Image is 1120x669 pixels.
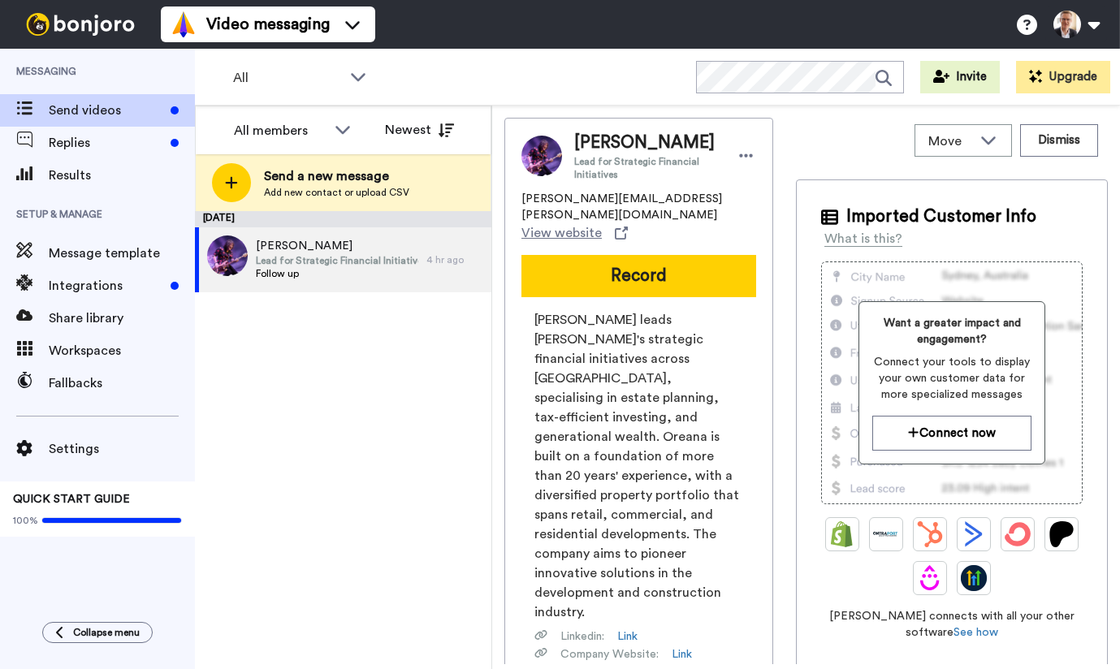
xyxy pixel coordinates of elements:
[13,494,130,505] span: QUICK START GUIDE
[873,521,899,547] img: Ontraport
[920,61,1000,93] button: Invite
[256,238,418,254] span: [PERSON_NAME]
[829,521,855,547] img: Shopify
[264,186,409,199] span: Add new contact or upload CSV
[617,628,638,645] a: Link
[171,11,197,37] img: vm-color.svg
[207,235,248,276] img: a908af5f-5de6-4514-a823-73f08f7b3e19.jpg
[534,310,743,622] span: [PERSON_NAME] leads [PERSON_NAME]'s strategic financial initiatives across [GEOGRAPHIC_DATA], spe...
[19,13,141,36] img: bj-logo-header-white.svg
[49,309,195,328] span: Share library
[49,439,195,459] span: Settings
[256,267,418,280] span: Follow up
[872,315,1031,347] span: Want a greater impact and engagement?
[521,136,562,176] img: Image of Greg Smith
[49,341,195,360] span: Workspaces
[954,627,998,638] a: See how
[206,13,330,36] span: Video messaging
[234,121,326,140] div: All members
[821,608,1083,641] span: [PERSON_NAME] connects with all your other software
[521,223,628,243] a: View website
[1005,521,1031,547] img: ConvertKit
[49,244,195,263] span: Message template
[73,626,140,639] span: Collapse menu
[574,155,720,181] span: Lead for Strategic Financial Initiatives
[1016,61,1110,93] button: Upgrade
[961,521,987,547] img: ActiveCampaign
[264,166,409,186] span: Send a new message
[574,131,720,155] span: [PERSON_NAME]
[49,166,195,185] span: Results
[872,354,1031,403] span: Connect your tools to display your own customer data for more specialized messages
[917,565,943,591] img: Drip
[846,205,1036,229] span: Imported Customer Info
[521,191,756,223] span: [PERSON_NAME][EMAIL_ADDRESS][PERSON_NAME][DOMAIN_NAME]
[1049,521,1075,547] img: Patreon
[42,622,153,643] button: Collapse menu
[560,628,604,645] span: Linkedin :
[672,646,692,663] a: Link
[1020,124,1098,157] button: Dismiss
[49,373,195,393] span: Fallbacks
[928,132,972,151] span: Move
[560,646,659,663] span: Company Website :
[13,514,38,527] span: 100%
[49,133,164,153] span: Replies
[872,416,1031,451] button: Connect now
[256,254,418,267] span: Lead for Strategic Financial Initiatives
[521,255,756,297] button: Record
[917,521,943,547] img: Hubspot
[521,223,602,243] span: View website
[49,276,164,296] span: Integrations
[195,211,491,227] div: [DATE]
[373,114,466,146] button: Newest
[961,565,987,591] img: GoHighLevel
[49,101,164,120] span: Send videos
[426,253,483,266] div: 4 hr ago
[233,68,342,88] span: All
[824,229,902,248] div: What is this?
